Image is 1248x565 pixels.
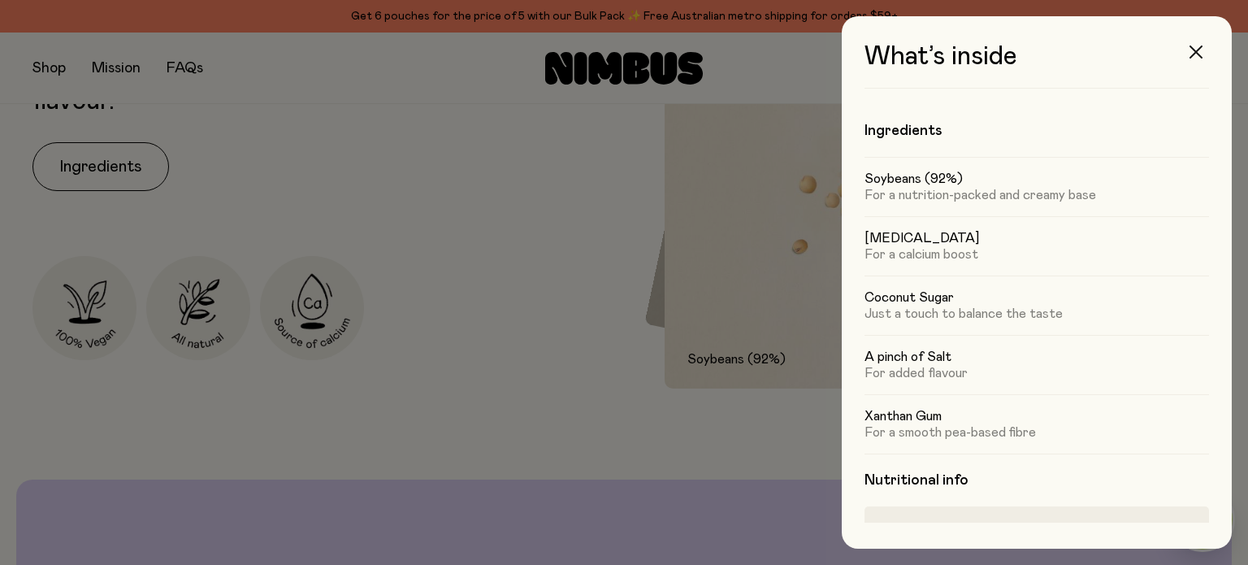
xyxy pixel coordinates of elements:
[864,289,1209,306] h5: Coconut Sugar
[864,246,1209,263] p: For a calcium boost
[864,187,1209,203] p: For a nutrition-packed and creamy base
[864,471,1209,490] h4: Nutritional info
[864,349,1209,365] h5: A pinch of Salt
[864,306,1209,322] p: Just a touch to balance the taste
[864,365,1209,381] p: For added flavour
[864,408,1209,424] h5: Xanthan Gum
[864,424,1209,441] p: For a smooth pea-based fibre
[864,42,1209,89] h3: What’s inside
[864,121,1209,141] h4: Ingredients
[864,230,1209,246] h5: [MEDICAL_DATA]
[864,171,1209,187] h5: Soybeans (92%)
